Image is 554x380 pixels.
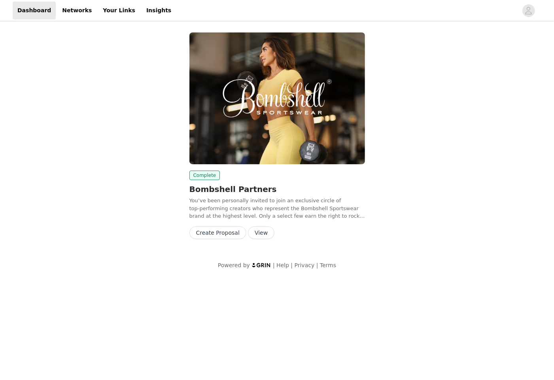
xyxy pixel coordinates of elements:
button: Create Proposal [189,226,246,239]
h2: Bombshell Partners [189,183,365,195]
a: Terms [320,262,336,268]
a: Your Links [98,2,140,19]
a: Help [276,262,289,268]
a: Networks [57,2,96,19]
img: Bombshell Sportswear [189,32,365,164]
span: | [291,262,293,268]
div: avatar [525,4,532,17]
span: | [316,262,318,268]
img: logo [251,262,271,268]
a: View [248,230,274,236]
button: View [248,226,274,239]
span: Powered by [218,262,250,268]
span: | [273,262,275,268]
span: Complete [189,171,220,180]
a: Privacy [295,262,315,268]
a: Dashboard [13,2,56,19]
a: Insights [142,2,176,19]
p: You’ve been personally invited to join an exclusive circle of top‑performing creators who represe... [189,197,365,220]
